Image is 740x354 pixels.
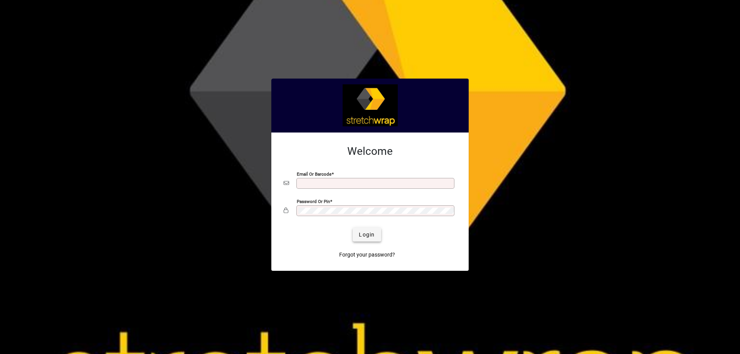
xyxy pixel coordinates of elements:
h2: Welcome [284,145,456,158]
a: Forgot your password? [336,248,398,262]
mat-label: Email or Barcode [297,171,331,177]
span: Login [359,231,375,239]
span: Forgot your password? [339,251,395,259]
button: Login [353,228,381,242]
mat-label: Password or Pin [297,199,330,204]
